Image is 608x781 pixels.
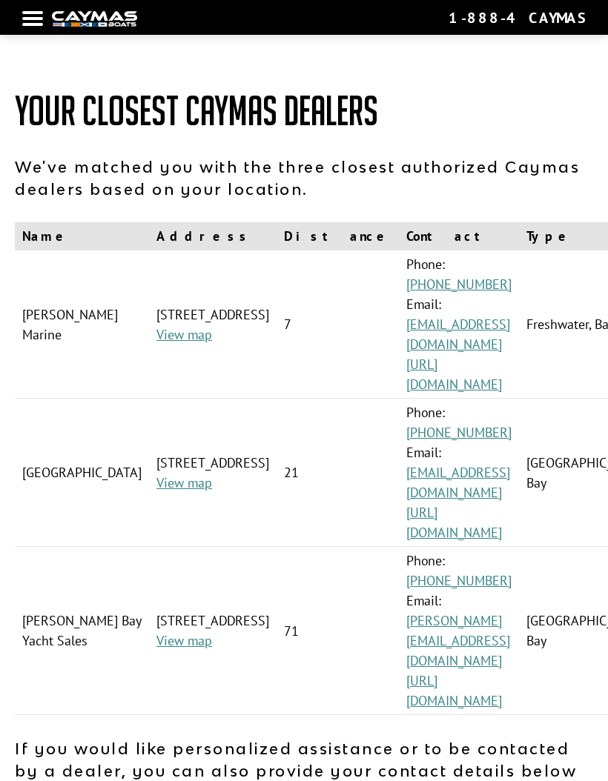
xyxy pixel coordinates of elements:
a: [PHONE_NUMBER] [406,424,512,441]
a: [PHONE_NUMBER] [406,276,512,293]
th: Name [15,222,149,250]
td: [GEOGRAPHIC_DATA] [15,399,149,547]
a: View map [156,326,212,343]
th: Contact [399,222,519,250]
th: Address [149,222,277,250]
h1: Your Closest Caymas Dealers [15,89,593,133]
a: [URL][DOMAIN_NAME] [406,356,502,393]
td: [STREET_ADDRESS] [149,547,277,715]
div: 1-888-4CAYMAS [449,8,586,27]
p: We've matched you with the three closest authorized Caymas dealers based on your location. [15,156,593,200]
td: [STREET_ADDRESS] [149,399,277,547]
a: [EMAIL_ADDRESS][DOMAIN_NAME] [406,316,510,353]
td: Phone: Email: [399,547,519,715]
a: [URL][DOMAIN_NAME] [406,672,502,709]
a: View map [156,632,212,649]
a: View map [156,474,212,491]
td: [PERSON_NAME] Bay Yacht Sales [15,547,149,715]
th: Distance [277,222,399,250]
a: [EMAIL_ADDRESS][DOMAIN_NAME] [406,464,510,501]
a: [PHONE_NUMBER] [406,572,512,589]
td: 21 [277,399,399,547]
td: [STREET_ADDRESS] [149,250,277,399]
td: [PERSON_NAME] Marine [15,250,149,399]
a: [PERSON_NAME][EMAIL_ADDRESS][DOMAIN_NAME] [406,612,510,669]
td: Phone: Email: [399,250,519,399]
td: Phone: Email: [399,399,519,547]
td: 7 [277,250,399,399]
img: white-logo-c9c8dbefe5ff5ceceb0f0178aa75bf4bb51f6bca0971e226c86eb53dfe498488.png [52,11,137,27]
td: 71 [277,547,399,715]
a: [URL][DOMAIN_NAME] [406,504,502,541]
